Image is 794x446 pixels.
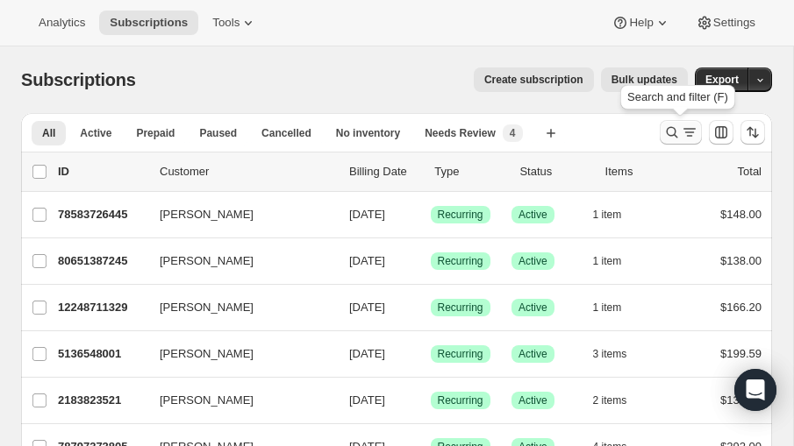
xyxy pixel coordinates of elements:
span: All [42,126,55,140]
button: [PERSON_NAME] [149,247,325,275]
span: Active [519,393,547,407]
span: $138.00 [720,254,762,267]
p: Total [738,163,762,181]
button: Subscriptions [99,11,198,35]
p: Status [519,163,590,181]
button: Bulk updates [601,67,688,92]
span: $139.71 [720,393,762,407]
button: 1 item [593,202,641,227]
span: 4 [510,126,516,140]
span: 3 items [593,347,627,361]
span: Tools [212,16,240,30]
button: [PERSON_NAME] [149,340,325,368]
span: 2 items [593,393,627,407]
span: $148.00 [720,208,762,221]
span: Create subscription [484,73,583,87]
span: Subscriptions [110,16,188,30]
span: [DATE] [349,254,385,267]
span: 1 item [593,208,622,222]
button: [PERSON_NAME] [149,201,325,229]
button: [PERSON_NAME] [149,294,325,322]
button: Sort the results [740,120,765,145]
button: 3 items [593,342,647,366]
button: Export [695,67,749,92]
span: Recurring [438,301,483,315]
button: 1 item [593,249,641,273]
button: Settings [685,11,766,35]
span: Active [519,254,547,268]
span: Needs Review [425,126,496,140]
span: Export [705,73,739,87]
span: Prepaid [136,126,175,140]
span: [DATE] [349,301,385,314]
span: Paused [199,126,237,140]
button: [PERSON_NAME] [149,386,325,414]
span: Active [519,301,547,315]
p: 80651387245 [58,252,146,270]
span: [PERSON_NAME] [160,252,254,270]
span: Bulk updates [612,73,677,87]
button: Create new view [537,121,565,145]
button: Help [601,11,681,35]
p: Customer [160,163,335,181]
button: Analytics [28,11,96,35]
span: [DATE] [349,393,385,407]
div: Open Intercom Messenger [734,369,776,411]
span: Active [80,126,111,140]
span: [PERSON_NAME] [160,345,254,363]
span: [DATE] [349,208,385,221]
button: 1 item [593,295,641,320]
span: Recurring [438,347,483,361]
span: [PERSON_NAME] [160,299,254,316]
p: 5136548001 [58,345,146,363]
span: Recurring [438,393,483,407]
p: 12248711329 [58,299,146,316]
span: Recurring [438,208,483,222]
span: [DATE] [349,347,385,360]
span: Analytics [39,16,85,30]
span: [PERSON_NAME] [160,206,254,223]
span: 1 item [593,254,622,268]
span: Recurring [438,254,483,268]
button: Search and filter results [660,120,702,145]
p: 78583726445 [58,206,146,223]
div: IDCustomerBilling DateTypeStatusItemsTotal [58,163,762,181]
div: 5136548001[PERSON_NAME][DATE]SuccessRecurringSuccessActive3 items$199.59 [58,342,762,366]
span: Settings [713,16,755,30]
span: $166.20 [720,301,762,314]
span: $199.59 [720,347,762,360]
span: Cancelled [261,126,311,140]
div: 2183823521[PERSON_NAME][DATE]SuccessRecurringSuccessActive2 items$139.71 [58,388,762,413]
span: No inventory [336,126,400,140]
span: Active [519,347,547,361]
span: Active [519,208,547,222]
button: Create subscription [474,67,594,92]
div: 80651387245[PERSON_NAME][DATE]SuccessRecurringSuccessActive1 item$138.00 [58,249,762,273]
button: Customize table column order and visibility [709,120,733,145]
span: Subscriptions [21,70,136,89]
div: 78583726445[PERSON_NAME][DATE]SuccessRecurringSuccessActive1 item$148.00 [58,202,762,227]
p: Billing Date [349,163,420,181]
p: ID [58,163,146,181]
span: Help [629,16,653,30]
p: 2183823521 [58,392,146,409]
div: 12248711329[PERSON_NAME][DATE]SuccessRecurringSuccessActive1 item$166.20 [58,295,762,320]
span: 1 item [593,301,622,315]
button: 2 items [593,388,647,413]
button: Tools [202,11,268,35]
div: Items [605,163,676,181]
div: Type [434,163,505,181]
span: [PERSON_NAME] [160,392,254,409]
